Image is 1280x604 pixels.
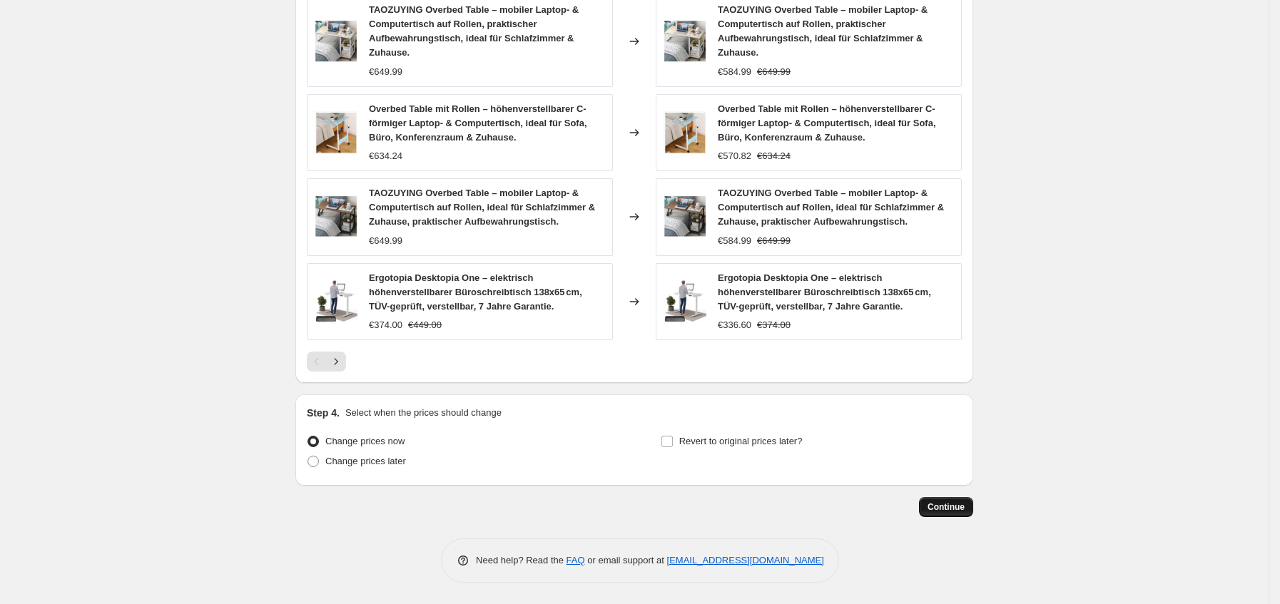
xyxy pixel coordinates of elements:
[757,149,791,163] strike: €634.24
[718,318,751,332] div: €336.60
[408,318,442,332] strike: €449.00
[369,149,402,163] div: €634.24
[718,103,936,143] span: Overbed Table mit Rollen – höhenverstellbarer C-förmiger Laptop- & Computertisch, ideal für Sofa,...
[315,195,357,238] img: 71-OV7wZrbL_80x.jpg
[315,280,357,323] img: 71XkgA1rA-L_80x.jpg
[718,4,928,58] span: TAOZUYING Overbed Table – mobiler Laptop- & Computertisch auf Rollen, praktischer Aufbewahrungsti...
[664,195,706,238] img: 71-OV7wZrbL_80x.jpg
[664,280,706,323] img: 71XkgA1rA-L_80x.jpg
[919,497,973,517] button: Continue
[718,188,944,227] span: TAOZUYING Overbed Table – mobiler Laptop- & Computertisch auf Rollen, ideal für Schlafzimmer & Zu...
[369,65,402,79] div: €649.99
[369,234,402,248] div: €649.99
[326,352,346,372] button: Next
[718,234,751,248] div: €584.99
[325,456,406,466] span: Change prices later
[369,318,402,332] div: €374.00
[369,4,579,58] span: TAOZUYING Overbed Table – mobiler Laptop- & Computertisch auf Rollen, praktischer Aufbewahrungsti...
[369,188,595,227] span: TAOZUYING Overbed Table – mobiler Laptop- & Computertisch auf Rollen, ideal für Schlafzimmer & Zu...
[928,501,965,513] span: Continue
[369,272,582,312] span: Ergotopia Desktopia One – elektrisch höhenverstellbarer Büroschreibtisch 138x65 cm, TÜV-geprüft, ...
[567,555,585,565] a: FAQ
[585,555,667,565] span: or email support at
[664,20,706,63] img: 71RlTyemFiL_80x.jpg
[757,318,791,332] strike: €374.00
[718,272,931,312] span: Ergotopia Desktopia One – elektrisch höhenverstellbarer Büroschreibtisch 138x65 cm, TÜV-geprüft, ...
[307,406,340,420] h2: Step 4.
[476,555,567,565] span: Need help? Read the
[664,111,706,154] img: 71bg7wZvgfL_80x.jpg
[679,436,803,446] span: Revert to original prices later?
[345,406,502,420] p: Select when the prices should change
[757,234,791,248] strike: €649.99
[315,111,357,154] img: 71bg7wZvgfL_80x.jpg
[757,65,791,79] strike: €649.99
[307,352,346,372] nav: Pagination
[315,20,357,63] img: 71RlTyemFiL_80x.jpg
[667,555,824,565] a: [EMAIL_ADDRESS][DOMAIN_NAME]
[718,65,751,79] div: €584.99
[369,103,587,143] span: Overbed Table mit Rollen – höhenverstellbarer C-förmiger Laptop- & Computertisch, ideal für Sofa,...
[325,436,405,446] span: Change prices now
[718,149,751,163] div: €570.82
